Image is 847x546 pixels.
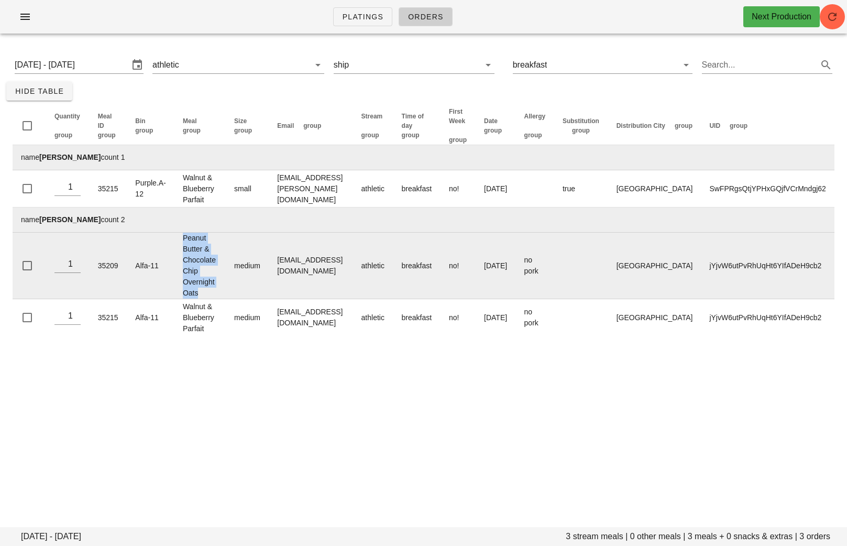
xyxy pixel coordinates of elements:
[135,127,153,134] span: group
[174,170,226,208] td: Walnut & Blueberry Parfait
[269,233,353,299] td: [EMAIL_ADDRESS][DOMAIN_NAME]
[449,108,465,125] span: First Week
[608,233,701,299] td: [GEOGRAPHIC_DATA]
[183,127,201,134] span: group
[135,117,145,125] span: Bin
[608,299,701,336] td: [GEOGRAPHIC_DATA]
[226,233,269,299] td: medium
[90,170,127,208] td: 35215
[441,170,476,208] td: no!
[39,153,101,161] strong: [PERSON_NAME]
[516,107,554,145] th: Allergy: Not sorted. Activate to sort ascending.
[90,233,127,299] td: 35209
[269,107,353,145] th: Email: Not sorted. Activate to sort ascending.
[476,233,516,299] td: [DATE]
[353,170,393,208] td: athletic
[441,107,476,145] th: First Week: Not sorted. Activate to sort ascending.
[709,122,720,129] span: UID
[476,299,516,336] td: [DATE]
[127,233,174,299] td: Alfa-11
[6,82,72,101] button: Hide Table
[608,170,701,208] td: [GEOGRAPHIC_DATA]
[402,132,420,139] span: group
[701,107,834,145] th: UID: Not sorted. Activate to sort ascending.
[13,208,834,233] td: name count 2
[174,233,226,299] td: Peanut Butter & Chocolate Chip Overnight Oats
[524,132,542,139] span: group
[399,7,453,26] a: Orders
[484,117,498,125] span: Date
[402,113,424,129] span: Time of day
[484,127,502,134] span: group
[98,113,112,129] span: Meal ID
[269,170,353,208] td: [EMAIL_ADDRESS][PERSON_NAME][DOMAIN_NAME]
[234,117,247,125] span: Size
[13,145,834,170] td: name count 1
[342,13,383,21] span: Platings
[226,170,269,208] td: small
[516,299,554,336] td: no pork
[361,132,379,139] span: group
[334,60,349,70] div: ship
[701,233,834,299] td: jYjvW6utPvRhUqHt6YIfADeH9cb2
[54,113,80,120] span: Quantity
[174,107,226,145] th: Meal: Not sorted. Activate to sort ascending.
[152,60,179,70] div: athletic
[353,107,393,145] th: Stream: Not sorted. Activate to sort ascending.
[303,122,321,129] span: group
[361,113,383,120] span: Stream
[701,299,834,336] td: jYjvW6utPvRhUqHt6YIfADeH9cb2
[513,57,692,73] div: breakfast
[476,107,516,145] th: Date: Not sorted. Activate to sort ascending.
[554,170,608,208] td: true
[234,127,252,134] span: group
[393,170,441,208] td: breakfast
[441,299,476,336] td: no!
[152,57,324,73] div: athletic
[127,107,174,145] th: Bin: Not sorted. Activate to sort ascending.
[554,107,608,145] th: Substitution: Not sorted. Activate to sort ascending.
[563,117,599,125] span: Substitution
[174,299,226,336] td: Walnut & Blueberry Parfait
[516,233,554,299] td: no pork
[277,122,294,129] span: Email
[752,10,811,23] div: Next Production
[617,122,665,129] span: Distribution City
[393,107,441,145] th: Time of day: Not sorted. Activate to sort ascending.
[441,233,476,299] td: no!
[98,132,116,139] span: group
[39,215,101,224] strong: [PERSON_NAME]
[608,107,701,145] th: Distribution City: Not sorted. Activate to sort ascending.
[183,117,197,125] span: Meal
[476,170,516,208] td: [DATE]
[730,122,747,129] span: group
[408,13,444,21] span: Orders
[90,299,127,336] td: 35215
[701,170,834,208] td: SwFPRgsQtjYPHxGQjfVCrMndgj62
[524,113,546,120] span: Allergy
[46,107,90,145] th: Quantity: Not sorted. Activate to sort ascending.
[333,7,392,26] a: Platings
[675,122,692,129] span: group
[353,299,393,336] td: athletic
[54,132,72,139] span: group
[226,107,269,145] th: Size: Not sorted. Activate to sort ascending.
[127,170,174,208] td: Purple.A-12
[393,233,441,299] td: breakfast
[393,299,441,336] td: breakfast
[334,57,494,73] div: ship
[269,299,353,336] td: [EMAIL_ADDRESS][DOMAIN_NAME]
[353,233,393,299] td: athletic
[127,299,174,336] td: Alfa-11
[15,87,64,95] span: Hide Table
[513,60,547,70] div: breakfast
[90,107,127,145] th: Meal ID: Not sorted. Activate to sort ascending.
[572,127,590,134] span: group
[226,299,269,336] td: medium
[449,136,467,144] span: group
